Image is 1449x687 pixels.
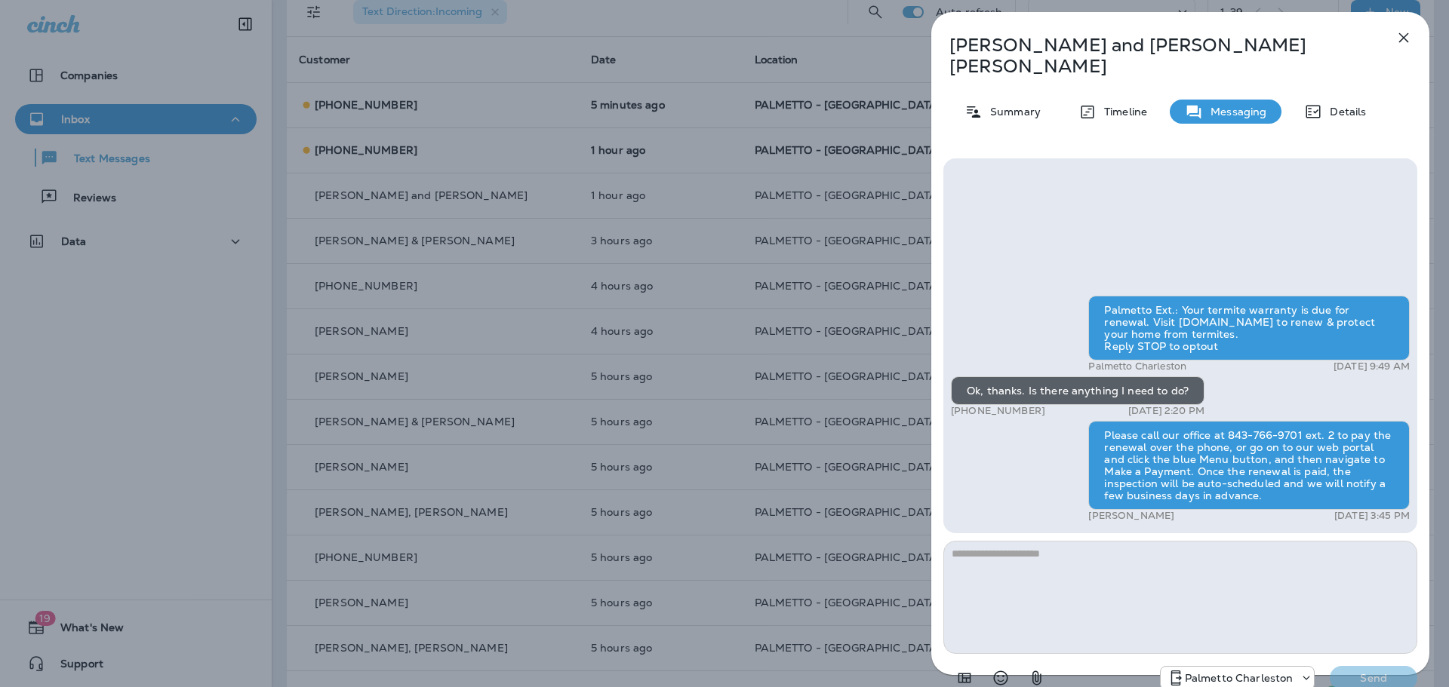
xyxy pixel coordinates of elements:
[1097,106,1147,118] p: Timeline
[983,106,1041,118] p: Summary
[1088,510,1174,522] p: [PERSON_NAME]
[1088,296,1410,360] div: Palmetto Ext.: Your termite warranty is due for renewal. Visit [DOMAIN_NAME] to renew & protect y...
[949,35,1361,77] p: [PERSON_NAME] and [PERSON_NAME] [PERSON_NAME]
[1322,106,1366,118] p: Details
[1334,510,1410,522] p: [DATE] 3:45 PM
[1088,360,1186,373] p: Palmetto Charleston
[951,376,1204,405] div: Ok, thanks. Is there anything I need to do?
[1088,421,1410,510] div: Please call our office at 843-766-9701 ext. 2 to pay the renewal over the phone, or go on to our ...
[1203,106,1266,118] p: Messaging
[951,405,1045,417] p: [PHONE_NUMBER]
[1334,360,1410,373] p: [DATE] 9:49 AM
[1161,669,1315,687] div: +1 (843) 277-8322
[1128,405,1204,417] p: [DATE] 2:20 PM
[1185,672,1294,684] p: Palmetto Charleston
